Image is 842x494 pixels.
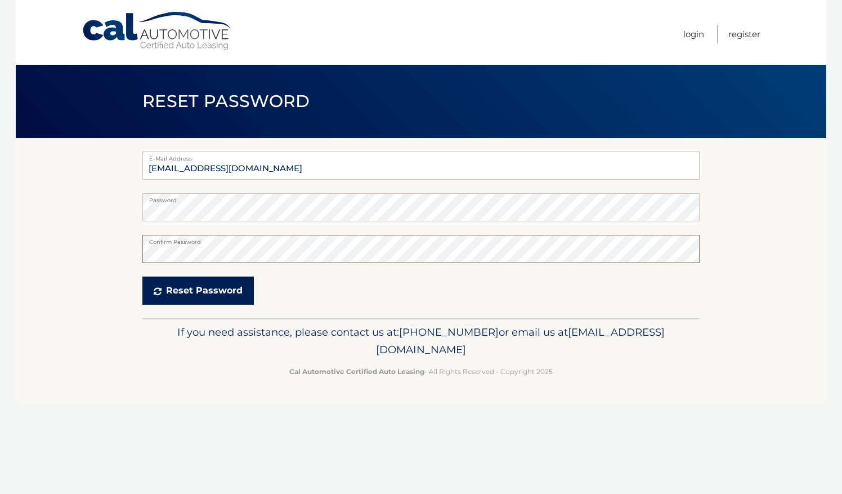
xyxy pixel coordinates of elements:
label: E-Mail Address [142,152,700,161]
a: Register [728,25,760,43]
span: [PHONE_NUMBER] [399,326,499,339]
strong: Cal Automotive Certified Auto Leasing [289,367,424,376]
a: Cal Automotive [82,11,234,51]
label: Password [142,193,700,202]
button: Reset Password [142,277,254,305]
p: - All Rights Reserved - Copyright 2025 [150,366,692,377]
input: E-mail Address [142,152,700,180]
p: If you need assistance, please contact us at: or email us at [150,323,692,359]
a: Login [683,25,704,43]
label: Confirm Password [142,235,700,244]
span: Reset Password [142,91,310,112]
